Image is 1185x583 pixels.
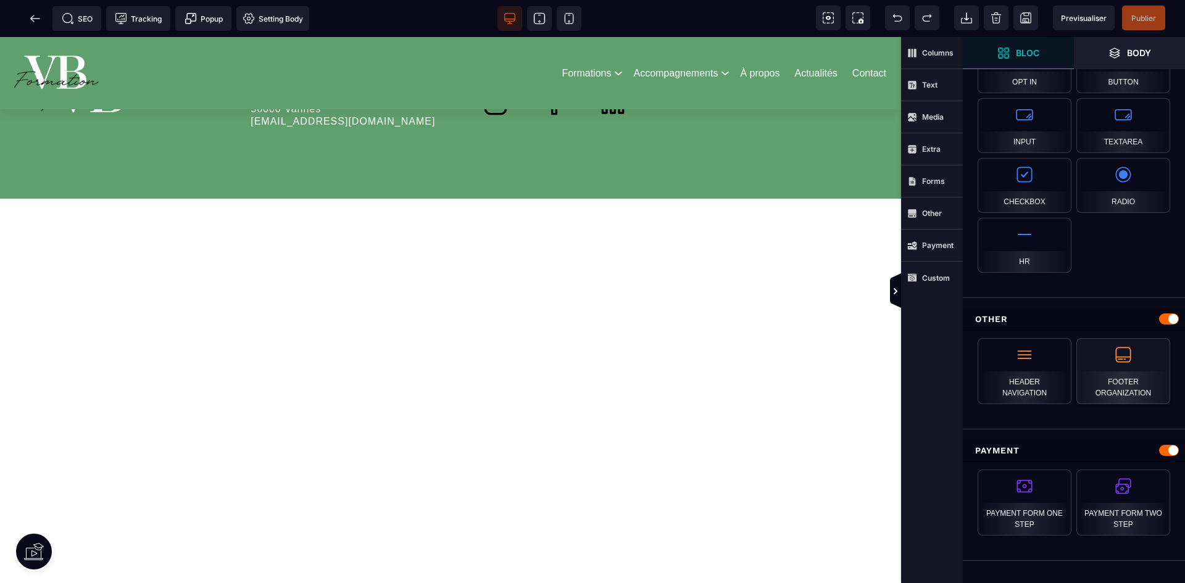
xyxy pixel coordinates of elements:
div: Payment Form One Step [978,469,1071,535]
div: Textarea [1076,98,1170,153]
strong: Custom [922,273,950,283]
img: 86a4aa658127570b91344bfc39bbf4eb_Blanc_sur_fond_vert.png [10,6,102,67]
a: Formations [562,28,611,44]
strong: Bloc [1016,48,1039,57]
div: Other [963,308,1185,331]
div: Footer Organization [1076,338,1170,404]
span: [EMAIL_ADDRESS][DOMAIN_NAME] [251,79,435,89]
span: Tracking [115,12,162,25]
div: Checkbox [978,158,1071,213]
span: Popup [185,12,223,25]
strong: Forms [922,176,945,186]
span: Publier [1131,14,1156,23]
strong: Media [922,112,944,122]
div: Payment [963,439,1185,462]
strong: Body [1127,48,1151,57]
strong: Extra [922,144,941,154]
span: Preview [1053,6,1115,30]
a: À propos [740,28,780,44]
span: Previsualiser [1061,14,1107,23]
span: SEO [62,12,93,25]
a: Accompagnements [633,28,718,44]
a: Contact [852,28,886,44]
div: Hr [978,218,1071,273]
div: Payment Form Two Step [1076,469,1170,535]
strong: Payment [922,241,954,250]
div: Radio [1076,158,1170,213]
span: Setting Body [243,12,303,25]
strong: Text [922,80,938,89]
span: Screenshot [846,6,870,30]
a: Actualités [794,28,837,44]
span: Open Layer Manager [1074,37,1185,69]
span: View components [816,6,841,30]
strong: Columns [922,48,954,57]
div: Input [978,98,1071,153]
strong: Other [922,209,942,218]
div: Header navigation [978,338,1071,404]
span: Open Blocks [963,37,1074,69]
